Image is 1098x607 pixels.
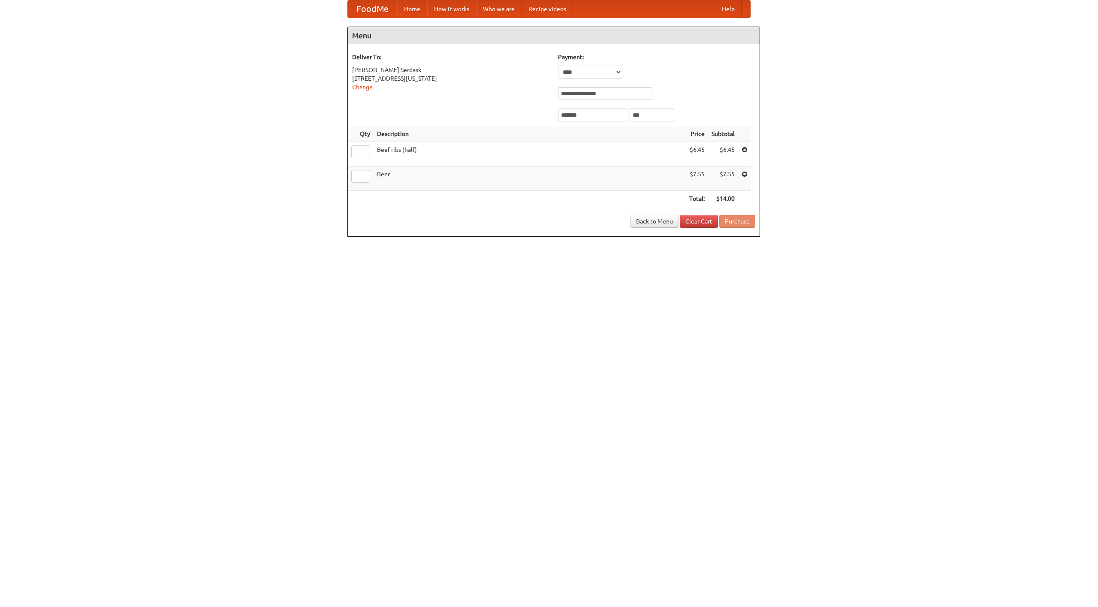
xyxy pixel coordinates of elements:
a: Help [715,0,742,18]
h5: Deliver To: [352,53,549,61]
th: Qty [348,126,374,142]
th: Description [374,126,686,142]
a: Who we are [476,0,522,18]
td: $6.45 [686,142,708,166]
a: How it works [427,0,476,18]
th: Price [686,126,708,142]
div: [STREET_ADDRESS][US_STATE] [352,74,549,83]
h5: Payment: [558,53,755,61]
td: $6.45 [708,142,738,166]
h4: Menu [348,27,760,44]
a: Home [397,0,427,18]
a: Back to Menu [630,215,679,228]
button: Purchase [719,215,755,228]
div: [PERSON_NAME] Serdask [352,66,549,74]
a: Recipe videos [522,0,573,18]
th: Subtotal [708,126,738,142]
a: Change [352,84,373,91]
a: Clear Cart [680,215,718,228]
td: Beef ribs (half) [374,142,686,166]
td: Beer [374,166,686,191]
a: FoodMe [348,0,397,18]
th: $14.00 [708,191,738,207]
td: $7.55 [708,166,738,191]
th: Total: [686,191,708,207]
td: $7.55 [686,166,708,191]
